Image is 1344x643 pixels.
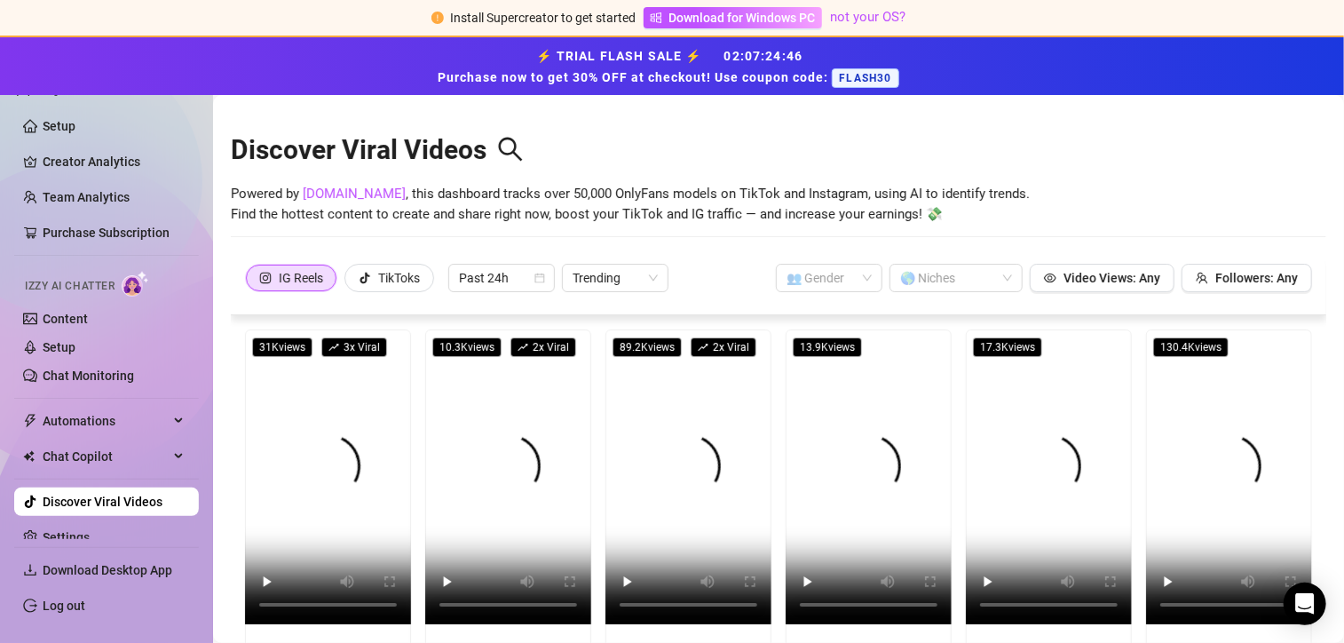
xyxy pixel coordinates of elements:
span: Followers: Any [1215,271,1298,285]
span: 2 x Viral [510,337,576,357]
a: Content [43,312,88,326]
span: 31K views [252,337,312,357]
span: team [1196,272,1208,284]
a: Settings [43,530,90,544]
div: IG Reels [279,265,323,291]
a: [DOMAIN_NAME] [303,186,406,202]
span: exclamation-circle [431,12,444,24]
span: 13.9K views [793,337,862,357]
span: 17.3K views [973,337,1042,357]
span: FLASH30 [832,68,898,88]
span: download [23,563,37,577]
span: 2 x Viral [691,337,756,357]
span: eye [1044,272,1056,284]
span: Download for Windows PC [669,8,816,28]
span: Past 24h [459,265,544,291]
span: 89.2K views [613,337,682,357]
a: Team Analytics [43,190,130,204]
img: Chat Copilot [23,450,35,463]
a: Setup [43,119,75,133]
span: 3 x Viral [321,337,387,357]
a: Chat Monitoring [43,369,134,383]
a: Download for Windows PC [644,7,822,28]
span: rise [518,342,528,353]
div: TikToks [378,265,420,291]
span: instagram [259,272,272,284]
span: Powered by , this dashboard tracks over 50,000 OnlyFans models on TikTok and Instagram, using AI ... [231,184,1030,226]
a: Discover Viral Videos [43,495,162,509]
a: not your OS? [831,9,906,25]
span: Izzy AI Chatter [25,278,115,295]
span: rise [328,342,339,353]
button: Video Views: Any [1030,264,1174,292]
strong: Purchase now to get 30% OFF at checkout! Use coupon code: [438,70,832,84]
a: Log out [43,599,85,613]
a: Setup [43,340,75,354]
span: calendar [534,273,545,283]
span: Trending [573,265,658,291]
button: Followers: Any [1182,264,1312,292]
span: Download Desktop App [43,563,172,577]
span: search [497,136,524,163]
span: windows [650,12,662,24]
span: Automations [43,407,169,435]
span: 10.3K views [432,337,502,357]
span: 02 : 07 : 24 : 46 [724,49,803,63]
strong: ⚡ TRIAL FLASH SALE ⚡ [438,49,905,84]
span: tik-tok [359,272,371,284]
h2: Discover Viral Videos [231,133,524,167]
span: Install Supercreator to get started [451,11,636,25]
div: Open Intercom Messenger [1284,583,1326,625]
span: Video Views: Any [1063,271,1160,285]
span: rise [698,342,708,353]
a: Creator Analytics [43,147,185,176]
span: Chat Copilot [43,442,169,471]
span: thunderbolt [23,414,37,428]
span: 130.4K views [1153,337,1229,357]
img: AI Chatter [122,271,149,297]
a: Purchase Subscription [43,218,185,247]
